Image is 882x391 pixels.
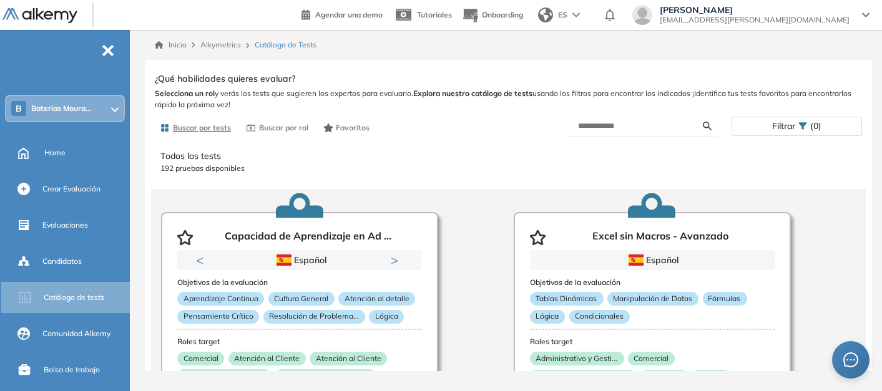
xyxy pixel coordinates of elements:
[301,6,383,21] a: Agendar una demo
[16,104,22,113] span: B
[177,292,264,306] p: Aprendizaje Continuo
[338,292,415,306] p: Atención al detalle
[225,230,391,245] p: Capacidad de Aprendizaje en Ad ...
[702,292,747,306] p: Fórmulas
[627,351,674,365] p: Comercial
[318,117,375,138] button: Favoritos
[155,88,862,110] span: y verás los tests que sugieren los expertos para evaluarlo. usando los filtros para encontrar los...
[558,9,567,21] span: ES
[530,309,565,323] p: Lógica
[196,254,208,266] button: Previous
[530,337,775,346] h3: Roles target
[44,292,104,303] span: Catálogo de tests
[275,369,376,383] p: Producción y Manufactu...
[255,39,316,51] span: Catálogo de Tests
[640,369,688,383] p: Supervisor
[155,72,295,85] span: ¿Qué habilidades quieres evaluar?
[843,352,858,367] span: message
[574,253,731,267] div: Español
[417,10,452,19] span: Tutoriales
[692,369,730,383] p: Técnico
[413,89,532,98] b: Explora nuestro catálogo de tests
[44,364,100,375] span: Bolsa de trabajo
[31,104,91,113] span: Baterias Moura...
[2,8,77,24] img: Logo
[482,10,523,19] span: Onboarding
[155,89,215,98] b: Selecciona un rol
[228,351,306,365] p: Atención al Cliente
[155,39,187,51] a: Inicio
[592,230,728,245] p: Excel sin Macros - Avanzado
[530,351,624,365] p: Administrativo y Gesti...
[200,40,241,49] span: Alkymetrics
[160,163,856,174] p: 192 pruebas disponibles
[177,351,224,365] p: Comercial
[629,254,644,266] img: ESP
[42,328,110,339] span: Comunidad Alkemy
[660,5,850,15] span: [PERSON_NAME]
[222,253,378,267] div: Español
[277,270,292,272] button: 1
[42,220,88,231] span: Evaluaciones
[538,7,553,22] img: world
[177,337,422,346] h3: Roles target
[44,147,66,158] span: Home
[297,270,307,272] button: 2
[810,117,821,135] span: (0)
[42,256,82,267] span: Candidatos
[772,117,795,135] span: Filtrar
[607,292,698,306] p: Manipulación de Datos
[263,309,365,323] p: Resolución de Problema...
[177,309,259,323] p: Pensamiento Crítico
[155,117,236,138] button: Buscar por tests
[530,278,775,286] h3: Objetivos de la evaluación
[177,278,422,286] h3: Objetivos de la evaluación
[530,292,603,306] p: Tablas Dinámicas
[391,254,403,266] button: Next
[277,254,292,266] img: ESP
[572,12,580,17] img: arrow
[42,183,100,195] span: Crear Evaluación
[173,122,231,133] span: Buscar por tests
[369,309,404,323] p: Lógica
[569,309,629,323] p: Condicionales
[315,10,383,19] span: Agendar una demo
[259,122,308,133] span: Buscar por rol
[336,122,370,133] span: Favoritos
[310,351,387,365] p: Atención al Cliente
[160,150,856,163] p: Todos los tests
[241,117,313,138] button: Buscar por rol
[530,369,636,383] p: Recursos Humanos y Cap...
[268,292,335,306] p: Cultura General
[462,2,523,29] button: Onboarding
[177,369,271,383] p: Administrativo y Gesti...
[312,270,322,272] button: 3
[660,15,850,25] span: [EMAIL_ADDRESS][PERSON_NAME][DOMAIN_NAME]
